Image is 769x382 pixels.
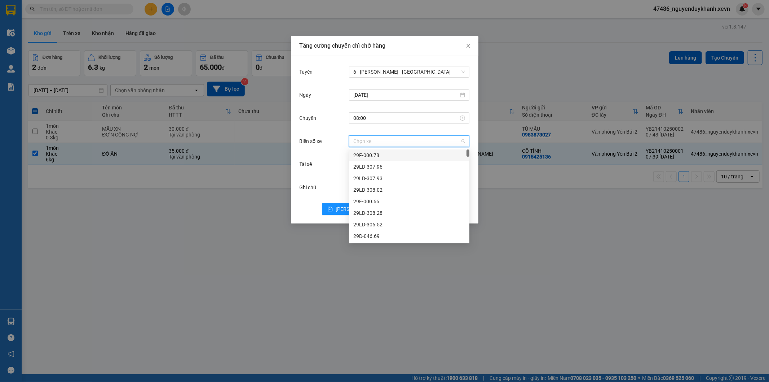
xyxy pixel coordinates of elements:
[349,207,469,219] div: 29LD-308.28
[353,91,459,99] input: Ngày
[300,185,320,190] label: Ghi chú
[353,151,465,159] div: 29F-000.78
[349,173,469,184] div: 29LD-307.93
[322,203,380,215] button: save[PERSON_NAME]
[349,219,469,230] div: 29LD-306.52
[353,209,465,217] div: 29LD-308.28
[353,174,465,182] div: 29LD-307.93
[353,197,465,205] div: 29F-000.66
[336,205,374,213] span: [PERSON_NAME]
[465,43,471,49] span: close
[300,69,317,75] label: Tuyến
[67,18,301,27] li: Số 10 ngõ 15 Ngọc Hồi, Q.[PERSON_NAME], [GEOGRAPHIC_DATA]
[300,161,316,167] label: Tài xế
[353,221,465,229] div: 29LD-306.52
[300,115,320,121] label: Chuyến
[353,232,465,240] div: 29D-046.69
[458,36,478,56] button: Close
[349,196,469,207] div: 29F-000.66
[353,186,465,194] div: 29LD-308.02
[349,184,469,196] div: 29LD-308.02
[349,230,469,242] div: 29D-046.69
[67,27,301,36] li: Hotline: 19001155
[300,42,470,50] div: Tăng cường chuyến chỉ chở hàng
[9,52,127,64] b: GỬI : Văn phòng Yên Bái 2
[349,161,469,173] div: 29LD-307.96
[300,138,326,144] label: Biển số xe
[349,149,469,161] div: 29F-000.78
[353,114,459,122] input: Chuyến
[300,92,315,98] label: Ngày
[9,9,45,45] img: logo.jpg
[353,163,465,171] div: 29LD-307.96
[353,66,465,77] span: 6 - Yên Bái - Ga
[328,207,333,212] span: save
[353,136,460,147] input: Biển số xe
